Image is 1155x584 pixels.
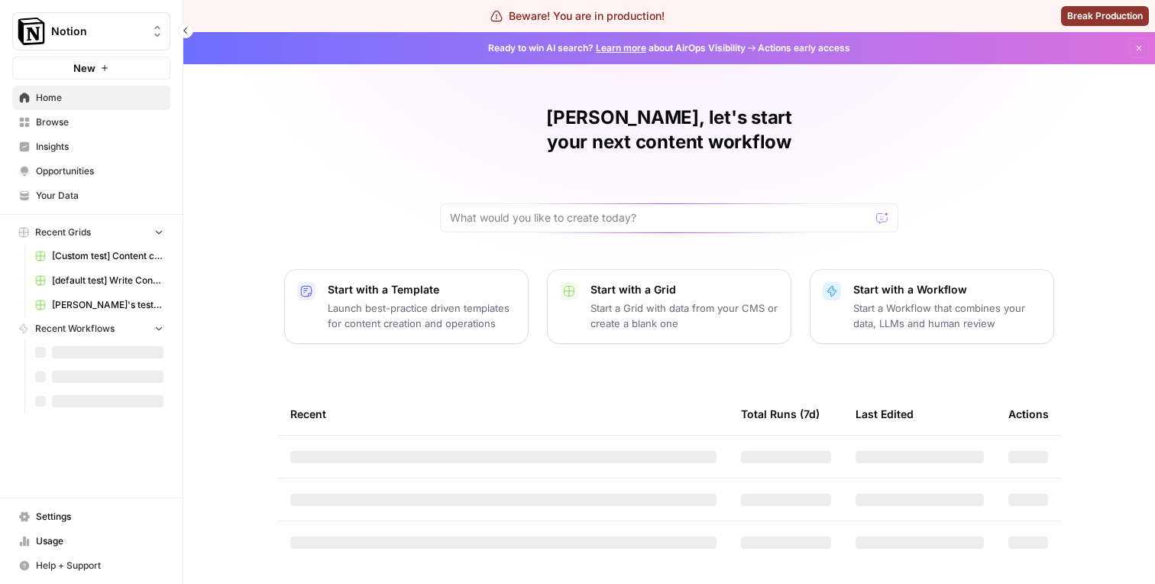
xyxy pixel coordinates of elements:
a: Usage [12,529,170,553]
span: Insights [36,140,163,154]
a: Home [12,86,170,110]
span: Browse [36,115,163,129]
a: Opportunities [12,159,170,183]
p: Start with a Grid [590,282,778,297]
span: Your Data [36,189,163,203]
button: New [12,57,170,79]
a: Browse [12,110,170,135]
div: Last Edited [856,393,914,435]
button: Start with a WorkflowStart a Workflow that combines your data, LLMs and human review [810,269,1054,344]
div: Beware! You are in production! [490,8,665,24]
span: Break Production [1067,9,1143,23]
div: Total Runs (7d) [741,393,820,435]
span: Recent Grids [35,225,91,239]
p: Start a Grid with data from your CMS or create a blank one [590,300,778,331]
span: [PERSON_NAME]'s test Grid [52,298,163,312]
span: [Custom test] Content creation flow [52,249,163,263]
span: Actions early access [758,41,850,55]
span: New [73,60,95,76]
button: Start with a TemplateLaunch best-practice driven templates for content creation and operations [284,269,529,344]
button: Workspace: Notion [12,12,170,50]
span: Settings [36,510,163,524]
button: Break Production [1061,6,1149,26]
a: [Custom test] Content creation flow [28,244,170,268]
a: [default test] Write Content Briefs [28,268,170,293]
span: Opportunities [36,164,163,178]
img: Notion Logo [18,18,45,45]
span: Recent Workflows [35,322,115,336]
button: Start with a GridStart a Grid with data from your CMS or create a blank one [547,269,791,344]
a: Learn more [596,42,646,54]
a: Settings [12,505,170,529]
span: Ready to win AI search? about AirOps Visibility [488,41,746,55]
h1: [PERSON_NAME], let's start your next content workflow [440,105,898,154]
a: Your Data [12,183,170,208]
a: Insights [12,135,170,159]
span: [default test] Write Content Briefs [52,274,163,287]
span: Notion [51,24,144,39]
p: Start with a Workflow [853,282,1041,297]
span: Home [36,91,163,105]
div: Recent [290,393,717,435]
p: Start a Workflow that combines your data, LLMs and human review [853,300,1041,331]
span: Usage [36,534,163,548]
button: Recent Workflows [12,317,170,340]
p: Start with a Template [328,282,516,297]
input: What would you like to create today? [450,210,870,225]
a: [PERSON_NAME]'s test Grid [28,293,170,317]
span: Help + Support [36,559,163,573]
p: Launch best-practice driven templates for content creation and operations [328,300,516,331]
button: Help + Support [12,553,170,578]
button: Recent Grids [12,221,170,244]
div: Actions [1008,393,1049,435]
